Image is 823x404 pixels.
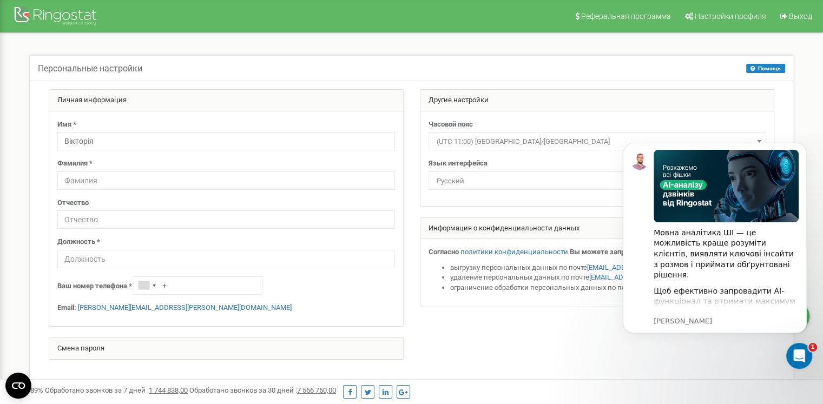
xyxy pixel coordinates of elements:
u: 1 744 838,00 [149,386,188,394]
div: Информация о конфиденциальности данных [420,218,774,240]
span: 1 [808,343,817,352]
label: Язык интерфейса [429,158,488,169]
u: 7 556 750,00 [297,386,336,394]
button: Помощь [746,64,785,73]
input: Отчество [57,210,395,229]
span: Обработано звонков за 7 дней : [45,386,188,394]
span: Настройки профиля [695,12,766,21]
span: Русский [429,171,766,190]
strong: Email: [57,303,76,312]
h5: Персональные настройки [38,64,142,74]
span: (UTC-11:00) Pacific/Midway [432,134,762,149]
input: +1-800-555-55-55 [134,276,262,295]
a: [EMAIL_ADDRESS][DOMAIN_NAME] [587,263,697,271]
div: Смена пароля [49,338,403,360]
span: Русский [432,174,762,189]
li: ограничение обработки персональных данных по почте . [450,283,766,293]
span: Реферальная программа [581,12,671,21]
iframe: Intercom notifications повідомлення [607,127,823,375]
strong: Согласно [429,248,459,256]
span: (UTC-11:00) Pacific/Midway [429,132,766,150]
a: [EMAIL_ADDRESS][DOMAIN_NAME] [589,273,699,281]
div: Telephone country code [134,277,159,294]
a: [PERSON_NAME][EMAIL_ADDRESS][PERSON_NAME][DOMAIN_NAME] [78,303,292,312]
label: Отчество [57,198,89,208]
label: Фамилия * [57,158,93,169]
strong: Вы можете запросить: [570,248,646,256]
span: Обработано звонков за 30 дней : [189,386,336,394]
div: Личная информация [49,90,403,111]
a: политики конфиденциальности [460,248,568,256]
label: Должность * [57,237,100,247]
button: Open CMP widget [5,373,31,399]
div: Другие настройки [420,90,774,111]
label: Ваш номер телефона * [57,281,132,292]
label: Часовой пояс [429,120,473,130]
li: выгрузку персональных данных по почте , [450,263,766,273]
span: Выход [789,12,812,21]
input: Фамилия [57,171,395,190]
li: удаление персональных данных по почте , [450,273,766,283]
input: Имя [57,132,395,150]
input: Должность [57,250,395,268]
label: Имя * [57,120,76,130]
iframe: Intercom live chat [786,343,812,369]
